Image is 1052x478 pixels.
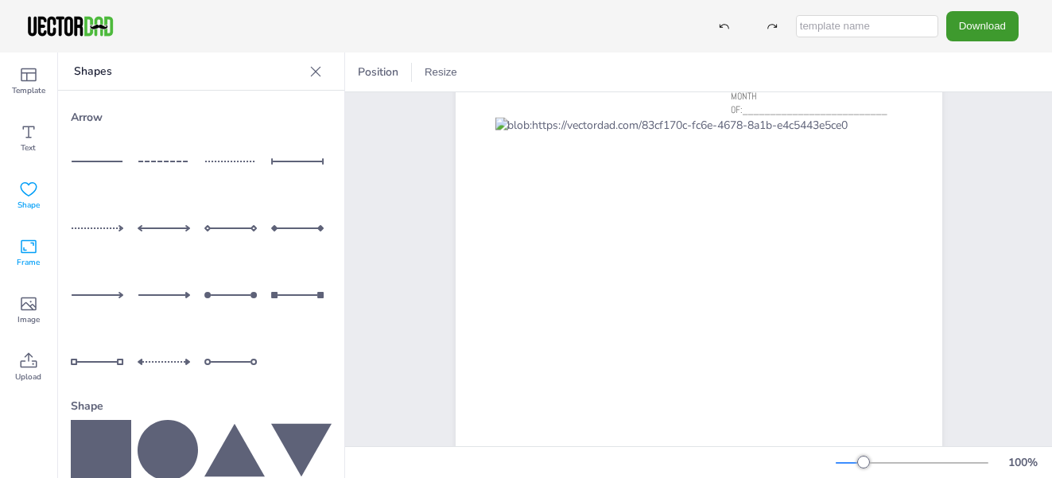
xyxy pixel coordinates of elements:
[17,199,40,212] span: Shape
[17,313,40,326] span: Image
[946,11,1019,41] button: Download
[12,84,45,97] span: Template
[25,14,115,38] img: VectorDad-1.png
[17,256,41,269] span: Frame
[731,90,887,116] span: MONTH OF:__________________________
[71,103,332,131] div: Arrow
[16,371,42,383] span: Upload
[355,64,402,80] span: Position
[74,52,303,91] p: Shapes
[796,15,938,37] input: template name
[418,60,464,85] button: Resize
[21,142,37,154] span: Text
[71,392,332,420] div: Shape
[1004,455,1042,470] div: 100 %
